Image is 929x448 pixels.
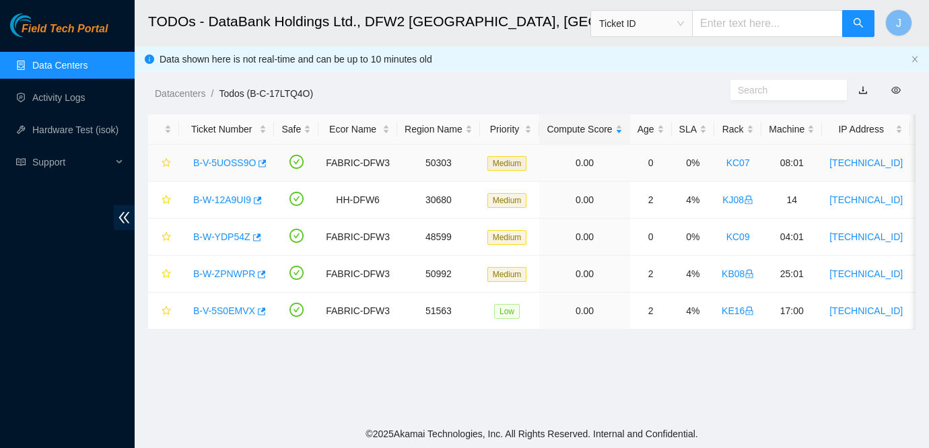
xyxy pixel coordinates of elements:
a: KE16lock [722,305,754,316]
a: Data Centers [32,60,88,71]
input: Enter text here... [692,10,843,37]
td: 50303 [397,145,480,182]
footer: © 2025 Akamai Technologies, Inc. All Rights Reserved. Internal and Confidential. [135,420,929,448]
span: star [162,232,171,243]
a: Akamai TechnologiesField Tech Portal [10,24,108,42]
span: lock [744,195,753,204]
span: read [16,157,26,167]
a: [TECHNICAL_ID] [829,305,903,316]
td: 30680 [397,182,480,219]
button: star [156,152,172,174]
td: FABRIC-DFW3 [318,145,397,182]
td: 0.00 [539,293,629,330]
span: lock [745,306,754,315]
a: KC07 [726,157,750,168]
span: star [162,195,171,206]
a: [TECHNICAL_ID] [829,157,903,168]
a: Datacenters [155,88,205,99]
td: 51563 [397,293,480,330]
span: Low [494,304,520,319]
td: 25:01 [761,256,822,293]
td: 14 [761,182,822,219]
a: Hardware Test (isok) [32,124,118,135]
a: KC09 [726,231,750,242]
span: eye [891,85,901,95]
span: check-circle [289,155,304,169]
td: 48599 [397,219,480,256]
button: star [156,226,172,248]
span: Field Tech Portal [22,23,108,36]
span: lock [745,269,754,278]
span: Medium [487,230,527,245]
a: B-W-YDP54Z [193,231,250,242]
span: Medium [487,156,527,171]
td: 4% [672,293,714,330]
span: Ticket ID [599,13,684,34]
span: Medium [487,267,527,282]
span: star [162,269,171,280]
td: 0.00 [539,256,629,293]
td: FABRIC-DFW3 [318,256,397,293]
span: check-circle [289,266,304,280]
button: close [911,55,919,64]
span: check-circle [289,229,304,243]
button: star [156,300,172,322]
td: 0% [672,219,714,256]
td: 04:01 [761,219,822,256]
td: 0.00 [539,145,629,182]
span: double-left [114,205,135,230]
td: 17:00 [761,293,822,330]
span: check-circle [289,303,304,317]
span: close [911,55,919,63]
td: 2 [630,256,672,293]
span: / [211,88,213,99]
td: 4% [672,256,714,293]
a: Activity Logs [32,92,85,103]
a: [TECHNICAL_ID] [829,268,903,279]
a: B-V-5UOSS9O [193,157,256,168]
span: Medium [487,193,527,208]
span: J [896,15,901,32]
td: HH-DFW6 [318,182,397,219]
td: 0.00 [539,182,629,219]
span: check-circle [289,192,304,206]
td: FABRIC-DFW3 [318,293,397,330]
button: star [156,263,172,285]
a: B-W-12A9UI9 [193,194,251,205]
td: 50992 [397,256,480,293]
td: 4% [672,182,714,219]
button: search [842,10,874,37]
span: star [162,158,171,169]
a: KB08lock [722,268,754,279]
a: download [858,85,868,96]
span: search [853,17,864,30]
td: 0% [672,145,714,182]
button: J [885,9,912,36]
td: 08:01 [761,145,822,182]
a: Todos (B-C-17LTQ4O) [219,88,313,99]
a: [TECHNICAL_ID] [829,194,903,205]
td: 0 [630,219,672,256]
td: 0.00 [539,219,629,256]
input: Search [738,83,829,98]
a: B-W-ZPNWPR [193,268,255,279]
td: 2 [630,293,672,330]
a: [TECHNICAL_ID] [829,231,903,242]
td: 2 [630,182,672,219]
td: FABRIC-DFW3 [318,219,397,256]
a: KJ08lock [722,194,753,205]
span: star [162,306,171,317]
button: star [156,189,172,211]
a: B-V-5S0EMVX [193,305,255,316]
img: Akamai Technologies [10,13,68,37]
span: Support [32,149,112,176]
td: 0 [630,145,672,182]
button: download [848,79,878,101]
